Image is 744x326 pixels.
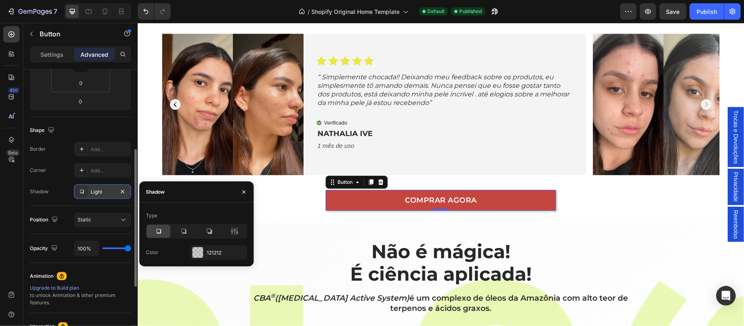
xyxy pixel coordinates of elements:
div: Add... [91,146,129,153]
sup: ® [133,269,138,277]
a: COMPRAR AGORA [188,167,418,188]
p: Button [40,29,109,39]
button: Carousel Back Arrow [31,75,44,88]
div: Animation [30,272,54,280]
span: Reembolso [594,187,602,216]
div: Upgrade to Build plan [30,284,131,292]
input: Auto [74,241,99,256]
span: Published [459,8,482,15]
div: Beta [6,150,20,156]
button: Carousel Next Arrow [562,75,575,88]
p: Advanced [80,50,108,59]
div: Border [30,145,46,153]
button: Save [659,3,686,20]
p: Verificado [186,96,210,104]
div: Add... [91,167,129,174]
button: 7 [3,3,61,20]
h2: Não é mágica! É ciência aplicada! [58,217,548,263]
div: Opacity [30,243,59,254]
button: Publish [690,3,724,20]
span: Privacidade [594,149,602,179]
i: 1 mês de uso [180,119,217,126]
div: 121212 [207,249,245,257]
div: Type [146,212,157,219]
p: COMPRAR AGORA [267,172,339,183]
div: Shape [30,125,56,136]
div: Color [146,249,159,256]
span: / [308,7,310,16]
div: Open Intercom Messenger [716,286,736,306]
div: Publish [697,7,717,16]
h2: é um complexo de óleos da Amazônia com alto teor de terpenos e ácidos graxos. [107,270,499,291]
iframe: Design area [138,23,744,326]
p: 7 [54,7,57,16]
p: Settings [40,50,63,59]
span: Trocas e Devoluções [594,87,602,141]
div: 450 [8,87,20,94]
div: Shadow [30,188,49,195]
div: Position [30,214,60,226]
span: Default [427,8,445,15]
div: Button [198,156,217,163]
div: Light [91,188,114,196]
span: Static [78,217,91,223]
div: Corner [30,167,46,174]
button: Static [74,212,131,227]
span: Shopify Original Home Template [311,7,400,16]
input: 0 [72,95,89,107]
span: Save [666,8,680,15]
img: gempages_585818588426797771-cd1904f3-733b-42a3-aa28-60e24eaef35a.png [25,11,166,152]
p: “ Simplemente chocada!! Deixando meu feedback sobre os produtos, eu simplesmente tô amando demais... [180,50,435,84]
div: Undo/Redo [138,3,171,20]
div: to unlock Animation & other premium features. [30,284,131,306]
img: gempages_585818588426797771-2cb4dde8-b4e8-4d44-9658-646b18541823.png [455,11,597,152]
i: CBA ([MEDICAL_DATA] Active System) [116,270,272,280]
div: Shadow [146,188,165,196]
strong: NATHALIA IVE [180,106,235,115]
input: 0px [73,77,89,89]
